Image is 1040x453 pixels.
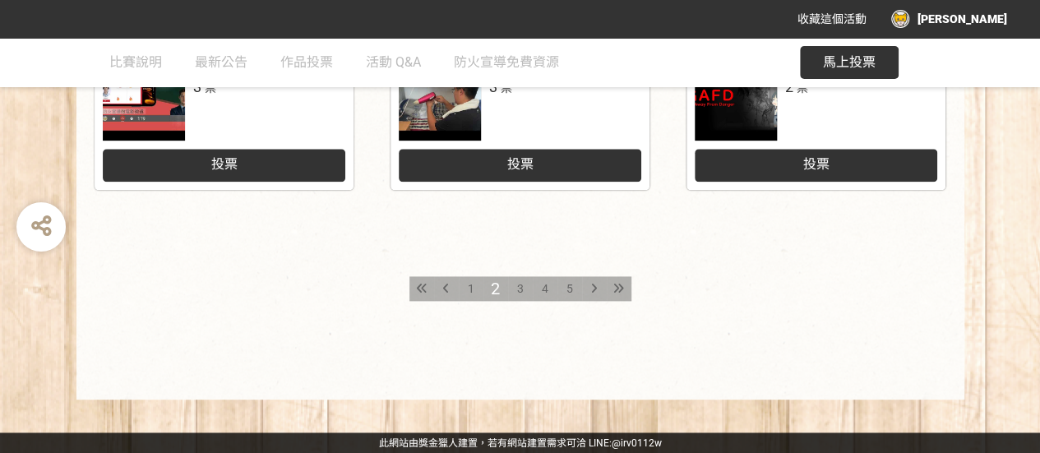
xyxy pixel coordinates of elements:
[379,437,566,449] a: 此網站由獎金獵人建置，若有網站建置需求
[506,156,533,172] span: 投票
[797,12,867,25] span: 收藏這個活動
[454,54,559,70] span: 防火宣導免費資源
[109,38,162,87] a: 比賽說明
[366,38,421,87] a: 活動 Q&A
[566,282,573,295] span: 5
[454,38,559,87] a: 防火宣導免費資源
[612,437,662,449] a: @irv0112w
[210,156,237,172] span: 投票
[95,50,354,190] a: 火災預防需把基本滅火做好3票投票
[195,54,247,70] span: 最新公告
[280,38,333,87] a: 作品投票
[797,81,808,95] span: 票
[686,50,945,190] a: Let's play生存遊戲2票投票
[195,38,247,87] a: 最新公告
[109,54,162,70] span: 比賽說明
[542,282,548,295] span: 4
[379,437,662,449] span: 可洽 LINE:
[823,54,876,70] span: 馬上投票
[517,282,524,295] span: 3
[366,54,421,70] span: 活動 Q&A
[800,46,899,79] button: 馬上投票
[280,54,333,70] span: 作品投票
[468,282,474,295] span: 1
[802,156,829,172] span: 投票
[391,50,649,190] a: 插頭的聲音3票投票
[491,279,500,298] span: 2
